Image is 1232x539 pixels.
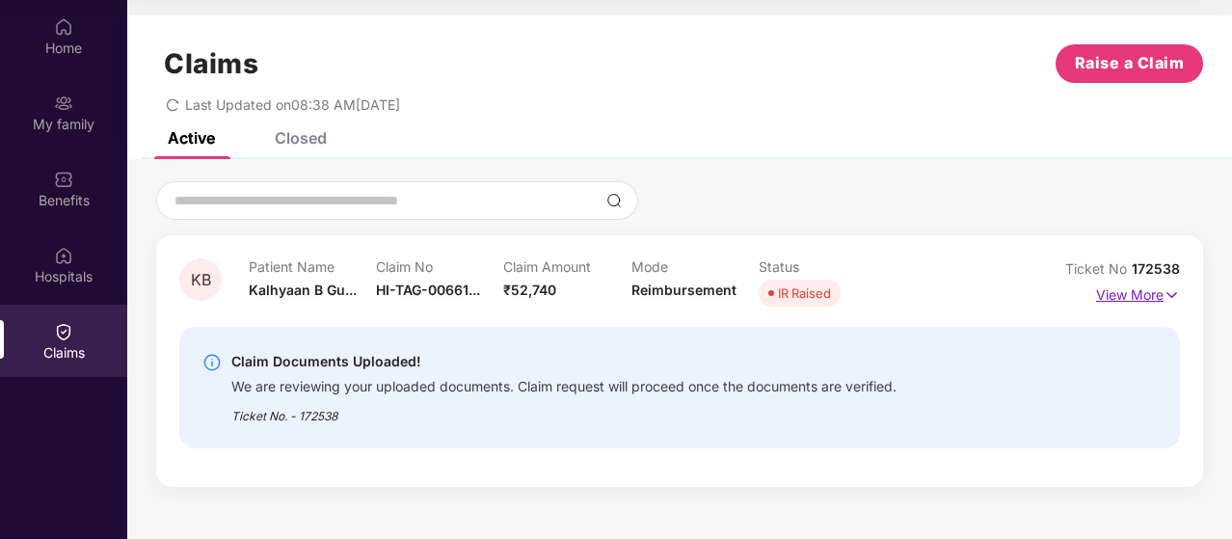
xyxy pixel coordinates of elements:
img: svg+xml;base64,PHN2ZyBpZD0iSG9zcGl0YWxzIiB4bWxucz0iaHR0cDovL3d3dy53My5vcmcvMjAwMC9zdmciIHdpZHRoPS... [54,246,73,265]
span: Reimbursement [631,282,737,298]
img: svg+xml;base64,PHN2ZyBpZD0iU2VhcmNoLTMyeDMyIiB4bWxucz0iaHR0cDovL3d3dy53My5vcmcvMjAwMC9zdmciIHdpZH... [606,193,622,208]
img: svg+xml;base64,PHN2ZyBpZD0iQ2xhaW0iIHhtbG5zPSJodHRwOi8vd3d3LnczLm9yZy8yMDAwL3N2ZyIgd2lkdGg9IjIwIi... [54,322,73,341]
span: redo [166,96,179,113]
span: Kalhyaan B Gu... [249,282,357,298]
span: HI-TAG-00661... [376,282,480,298]
span: 172538 [1132,260,1180,277]
img: svg+xml;base64,PHN2ZyBpZD0iQmVuZWZpdHMiIHhtbG5zPSJodHRwOi8vd3d3LnczLm9yZy8yMDAwL3N2ZyIgd2lkdGg9Ij... [54,170,73,189]
p: Mode [631,258,759,275]
img: svg+xml;base64,PHN2ZyB3aWR0aD0iMjAiIGhlaWdodD0iMjAiIHZpZXdCb3g9IjAgMCAyMCAyMCIgZmlsbD0ibm9uZSIgeG... [54,94,73,113]
span: KB [191,272,211,288]
img: svg+xml;base64,PHN2ZyB4bWxucz0iaHR0cDovL3d3dy53My5vcmcvMjAwMC9zdmciIHdpZHRoPSIxNyIgaGVpZ2h0PSIxNy... [1164,284,1180,306]
div: Claim Documents Uploaded! [231,350,897,373]
div: Ticket No. - 172538 [231,395,897,425]
p: Claim Amount [503,258,630,275]
p: View More [1096,280,1180,306]
button: Raise a Claim [1056,44,1203,83]
span: Raise a Claim [1075,51,1185,75]
div: Active [168,128,215,148]
span: Ticket No [1065,260,1132,277]
span: Last Updated on 08:38 AM[DATE] [185,96,400,113]
img: svg+xml;base64,PHN2ZyBpZD0iSW5mby0yMHgyMCIgeG1sbnM9Imh0dHA6Ly93d3cudzMub3JnLzIwMDAvc3ZnIiB3aWR0aD... [202,353,222,372]
h1: Claims [164,47,258,80]
div: Closed [275,128,327,148]
span: ₹52,740 [503,282,556,298]
p: Status [759,258,886,275]
img: svg+xml;base64,PHN2ZyBpZD0iSG9tZSIgeG1sbnM9Imh0dHA6Ly93d3cudzMub3JnLzIwMDAvc3ZnIiB3aWR0aD0iMjAiIG... [54,17,73,37]
div: IR Raised [778,283,831,303]
p: Patient Name [249,258,376,275]
div: We are reviewing your uploaded documents. Claim request will proceed once the documents are verif... [231,373,897,395]
p: Claim No [376,258,503,275]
